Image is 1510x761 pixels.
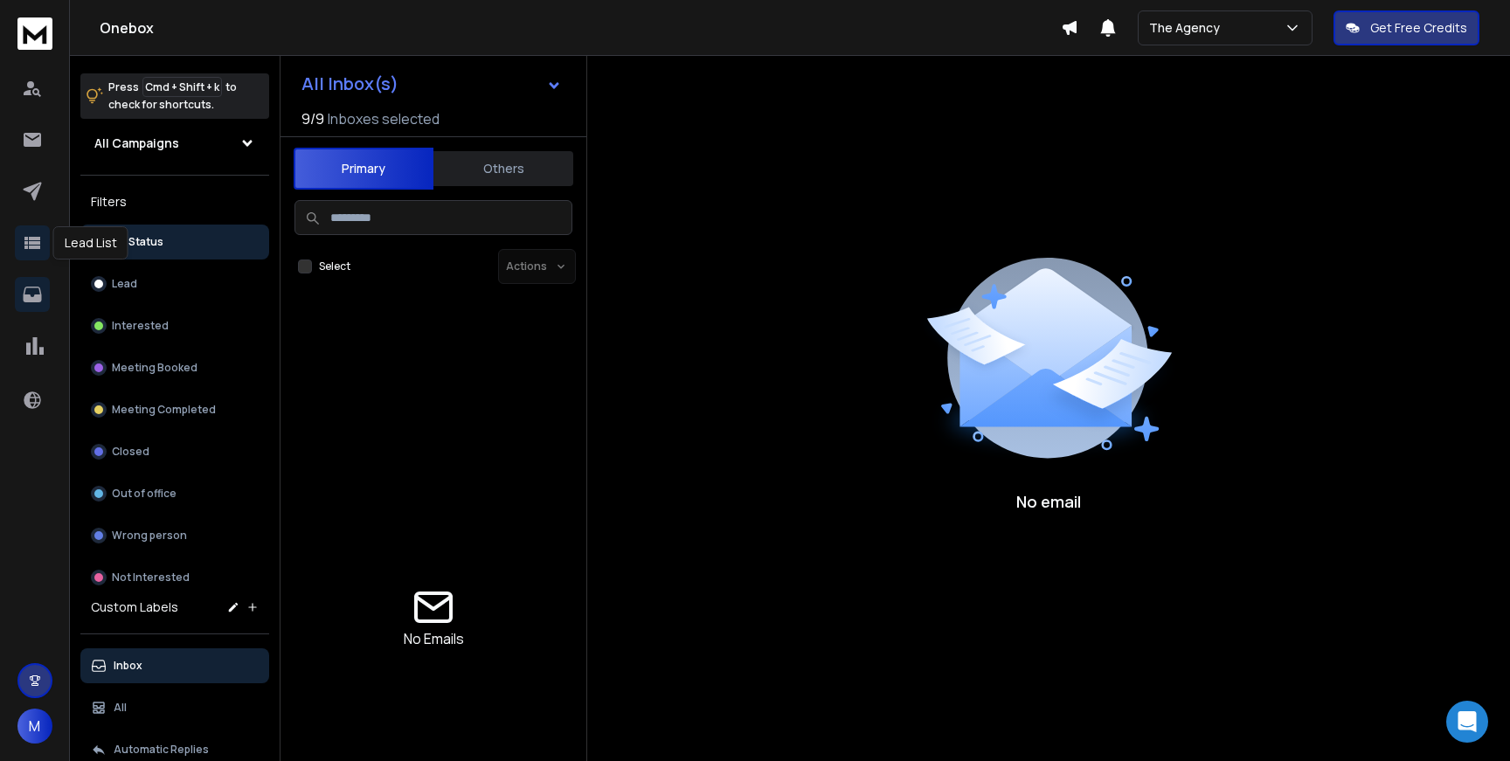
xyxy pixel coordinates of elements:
[294,148,433,190] button: Primary
[80,225,269,259] button: All Status
[328,108,440,129] h3: Inboxes selected
[112,319,169,333] p: Interested
[80,266,269,301] button: Lead
[114,235,163,249] p: All Status
[80,392,269,427] button: Meeting Completed
[80,126,269,161] button: All Campaigns
[301,108,324,129] span: 9 / 9
[94,135,179,152] h1: All Campaigns
[112,529,187,543] p: Wrong person
[17,709,52,744] button: M
[112,403,216,417] p: Meeting Completed
[433,149,573,188] button: Others
[301,75,398,93] h1: All Inbox(s)
[1370,19,1467,37] p: Get Free Credits
[17,17,52,50] img: logo
[100,17,1061,38] h1: Onebox
[80,690,269,725] button: All
[80,434,269,469] button: Closed
[80,476,269,511] button: Out of office
[91,598,178,616] h3: Custom Labels
[114,743,209,757] p: Automatic Replies
[114,701,127,715] p: All
[319,259,350,273] label: Select
[1149,19,1227,37] p: The Agency
[142,77,222,97] span: Cmd + Shift + k
[114,659,142,673] p: Inbox
[53,226,128,259] div: Lead List
[1333,10,1479,45] button: Get Free Credits
[112,571,190,585] p: Not Interested
[287,66,576,101] button: All Inbox(s)
[404,628,464,649] p: No Emails
[112,277,137,291] p: Lead
[112,445,149,459] p: Closed
[1446,701,1488,743] div: Open Intercom Messenger
[80,190,269,214] h3: Filters
[80,560,269,595] button: Not Interested
[112,487,177,501] p: Out of office
[80,308,269,343] button: Interested
[112,361,197,375] p: Meeting Booked
[80,518,269,553] button: Wrong person
[80,648,269,683] button: Inbox
[1016,489,1081,514] p: No email
[80,350,269,385] button: Meeting Booked
[108,79,237,114] p: Press to check for shortcuts.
